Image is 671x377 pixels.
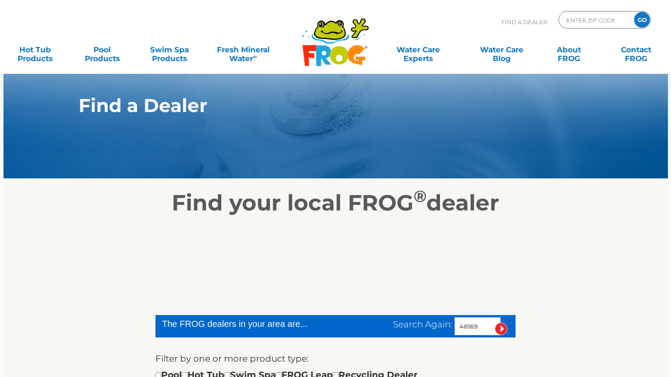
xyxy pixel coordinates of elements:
[634,12,650,28] input: GO
[495,323,508,335] input: Submit
[210,41,276,58] a: Fresh MineralWater∞
[543,41,595,58] a: AboutFROG
[476,41,528,58] a: Water CareBlog
[501,11,547,33] p: Find A Dealer
[375,41,460,58] a: Water CareExperts
[79,95,552,116] h1: Find a Dealer
[9,41,61,58] a: Hot TubProducts
[162,317,339,330] div: The FROG dealers in your area are...
[143,41,195,58] a: Swim SpaProducts
[155,352,309,366] label: Filter by one or more product type:
[65,190,606,216] h2: Find your local FROG dealer
[566,14,625,26] input: Zip Code Form
[414,186,426,206] sup: ®
[610,41,662,58] a: ContactFROG
[76,41,128,58] a: PoolProducts
[253,53,257,60] sup: ∞
[393,319,452,330] span: Search Again:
